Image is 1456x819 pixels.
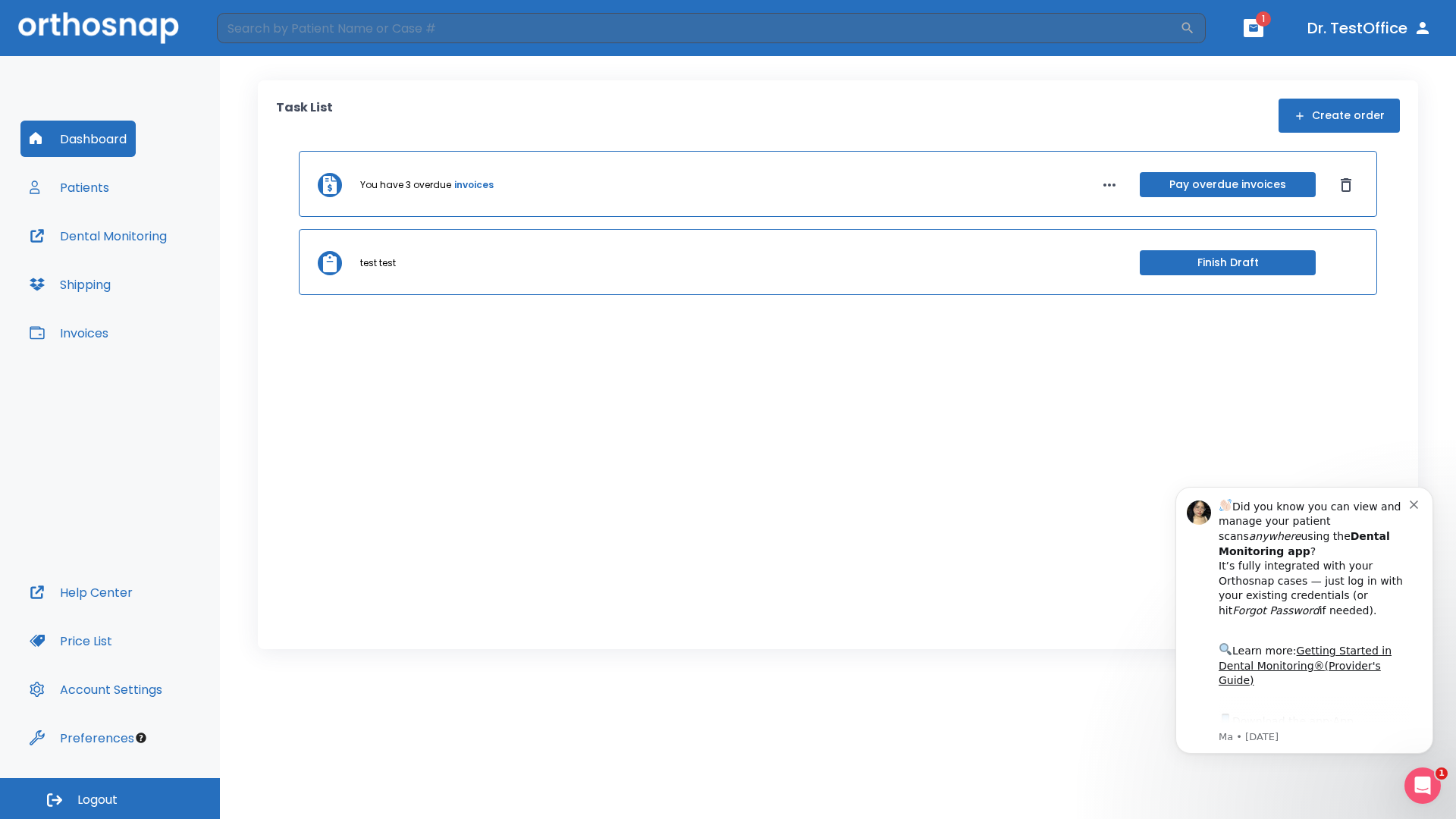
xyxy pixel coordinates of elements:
[20,266,120,303] button: Shipping
[20,720,143,756] button: Preferences
[20,671,171,708] button: Account Settings
[1334,173,1358,197] button: Dismiss
[20,121,136,157] button: Dashboard
[1153,468,1456,811] iframe: Intercom notifications message
[454,178,494,192] a: invoices
[276,99,333,133] p: Task List
[1279,99,1400,133] button: Create order
[1436,767,1448,780] span: 1
[360,178,451,192] p: You have 3 overdue
[1256,11,1271,27] span: 1
[1404,767,1441,804] iframe: Intercom live chat
[1301,14,1438,42] button: Dr. TestOffice
[20,169,118,206] button: Patients
[20,218,176,254] button: Dental Monitoring
[20,574,142,610] button: Help Center
[360,256,396,270] p: test test
[18,12,179,43] img: Orthosnap
[1140,172,1316,197] button: Pay overdue invoices
[77,792,118,808] span: Logout
[134,731,148,745] div: Tooltip anchor
[1140,250,1316,275] button: Finish Draft
[20,623,121,659] button: Price List
[20,315,118,351] button: Invoices
[217,13,1180,43] input: Search by Patient Name or Case #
